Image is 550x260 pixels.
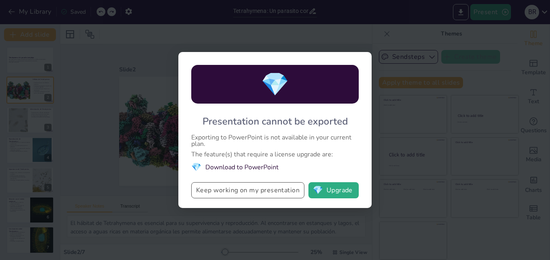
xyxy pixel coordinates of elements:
div: The feature(s) that require a license upgrade are: [191,151,359,158]
span: diamond [261,69,289,100]
div: Presentation cannot be exported [203,115,348,128]
button: Keep working on my presentation [191,182,304,198]
span: diamond [313,186,323,194]
li: Download to PowerPoint [191,162,359,173]
div: Exporting to PowerPoint is not available in your current plan. [191,134,359,147]
button: diamondUpgrade [308,182,359,198]
span: diamond [191,162,201,173]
